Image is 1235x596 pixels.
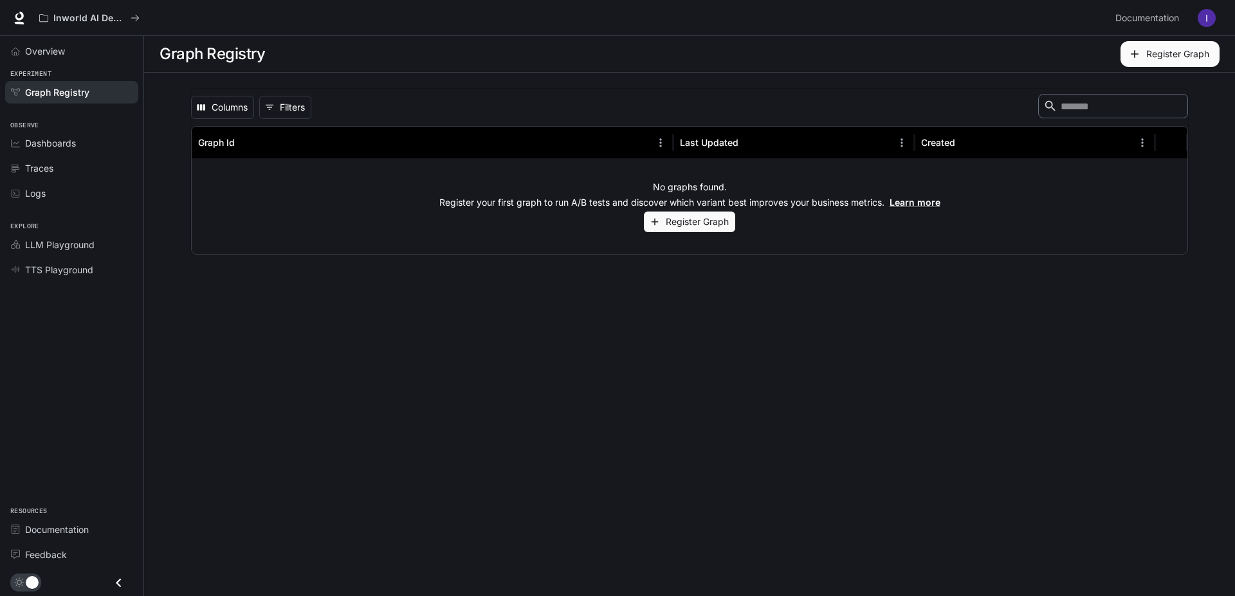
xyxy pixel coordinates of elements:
[5,233,138,256] a: LLM Playground
[921,137,955,148] div: Created
[1115,10,1179,26] span: Documentation
[25,548,67,561] span: Feedback
[5,157,138,179] a: Traces
[5,258,138,281] a: TTS Playground
[5,543,138,566] a: Feedback
[25,238,95,251] span: LLM Playground
[259,96,311,119] button: Show filters
[892,133,911,152] button: Menu
[1198,9,1216,27] img: User avatar
[956,133,976,152] button: Sort
[25,86,89,99] span: Graph Registry
[5,81,138,104] a: Graph Registry
[5,518,138,541] a: Documentation
[104,570,133,596] button: Close drawer
[5,182,138,204] a: Logs
[890,197,940,208] a: Learn more
[25,263,93,276] span: TTS Playground
[1121,41,1220,67] button: Register Graph
[33,5,145,31] button: All workspaces
[439,196,940,209] p: Register your first graph to run A/B tests and discover which variant best improves your business...
[740,133,759,152] button: Sort
[160,41,265,67] h1: Graph Registry
[1038,94,1188,121] div: Search
[1110,5,1189,31] a: Documentation
[53,13,125,24] p: Inworld AI Demos
[653,181,727,194] p: No graphs found.
[1133,133,1152,152] button: Menu
[680,137,738,148] div: Last Updated
[25,136,76,150] span: Dashboards
[651,133,670,152] button: Menu
[644,212,735,233] button: Register Graph
[5,132,138,154] a: Dashboards
[198,137,235,148] div: Graph Id
[5,40,138,62] a: Overview
[25,186,46,200] span: Logs
[1194,5,1220,31] button: User avatar
[25,161,53,175] span: Traces
[25,523,89,536] span: Documentation
[25,44,65,58] span: Overview
[236,133,255,152] button: Sort
[191,96,254,119] button: Select columns
[26,575,39,589] span: Dark mode toggle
